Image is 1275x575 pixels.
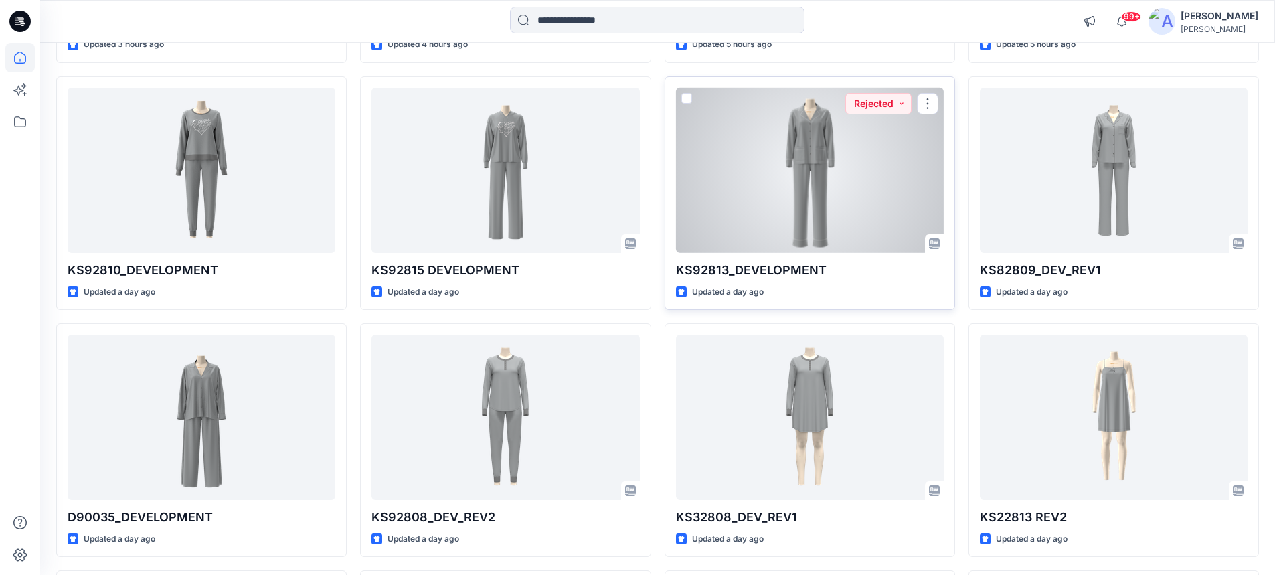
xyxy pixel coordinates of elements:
[692,37,772,52] p: Updated 5 hours ago
[371,335,639,500] a: KS92808_DEV_REV2
[371,261,639,280] p: KS92815 DEVELOPMENT
[371,88,639,253] a: KS92815 DEVELOPMENT
[980,261,1248,280] p: KS82809_DEV_REV1
[1181,8,1258,24] div: [PERSON_NAME]
[980,88,1248,253] a: KS82809_DEV_REV1
[980,508,1248,527] p: KS22813 REV2
[676,335,944,500] a: KS32808_DEV_REV1
[84,37,164,52] p: Updated 3 hours ago
[84,285,155,299] p: Updated a day ago
[676,261,944,280] p: KS92813_DEVELOPMENT
[980,335,1248,500] a: KS22813 REV2
[1149,8,1175,35] img: avatar
[692,532,764,546] p: Updated a day ago
[996,285,1068,299] p: Updated a day ago
[676,88,944,253] a: KS92813_DEVELOPMENT
[676,508,944,527] p: KS32808_DEV_REV1
[996,37,1076,52] p: Updated 5 hours ago
[84,532,155,546] p: Updated a day ago
[388,285,459,299] p: Updated a day ago
[68,335,335,500] a: D90035_DEVELOPMENT
[388,532,459,546] p: Updated a day ago
[996,532,1068,546] p: Updated a day ago
[1181,24,1258,34] div: [PERSON_NAME]
[1121,11,1141,22] span: 99+
[371,508,639,527] p: KS92808_DEV_REV2
[692,285,764,299] p: Updated a day ago
[68,261,335,280] p: KS92810_DEVELOPMENT
[388,37,468,52] p: Updated 4 hours ago
[68,508,335,527] p: D90035_DEVELOPMENT
[68,88,335,253] a: KS92810_DEVELOPMENT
